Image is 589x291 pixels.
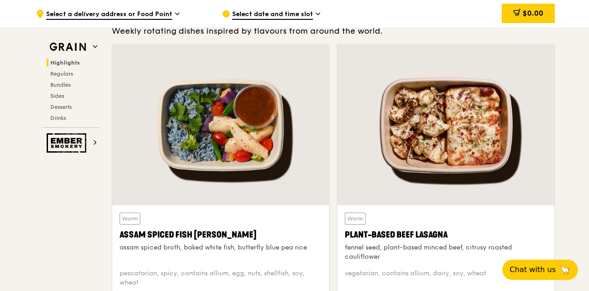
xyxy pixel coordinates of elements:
span: Chat with us [510,264,556,275]
span: Highlights [50,59,80,66]
span: Sides [50,93,64,99]
div: Assam Spiced Fish [PERSON_NAME] [120,228,322,241]
div: Plant-Based Beef Lasagna [345,228,547,241]
div: Weekly rotating dishes inspired by flavours from around the world. [112,24,555,37]
img: Grain web logo [47,39,89,55]
button: Chat with us🦙 [502,260,578,280]
div: fennel seed, plant-based minced beef, citrusy roasted cauliflower [345,243,547,261]
div: vegetarian, contains allium, dairy, soy, wheat [345,269,547,287]
span: Desserts [50,104,72,110]
div: Warm [120,213,140,225]
span: Select a delivery address or Food Point [46,10,172,20]
span: Drinks [50,115,66,121]
span: $0.00 [523,9,543,18]
img: Ember Smokery web logo [47,133,89,153]
span: Select date and time slot [232,10,313,20]
div: Warm [345,213,366,225]
span: Bundles [50,82,71,88]
div: assam spiced broth, baked white fish, butterfly blue pea rice [120,243,322,252]
div: pescatarian, spicy, contains allium, egg, nuts, shellfish, soy, wheat [120,269,322,287]
span: Regulars [50,71,73,77]
span: 🦙 [559,264,571,275]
